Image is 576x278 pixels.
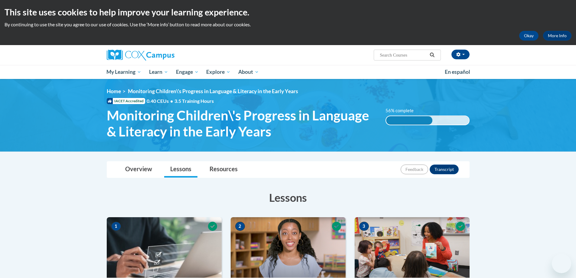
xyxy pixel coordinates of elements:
[107,107,377,139] span: Monitoring Children\'s Progress in Language & Literacy in the Early Years
[147,98,174,104] span: 0.40 CEUs
[238,68,259,76] span: About
[451,50,470,59] button: Account Settings
[202,65,234,79] a: Explore
[235,222,245,231] span: 2
[106,68,141,76] span: My Learning
[379,51,428,59] input: Search Courses
[107,50,222,61] a: Cox Campus
[103,65,145,79] a: My Learning
[111,222,121,231] span: 1
[355,217,470,278] img: Course Image
[359,222,369,231] span: 3
[445,69,470,75] span: En español
[107,190,470,205] h3: Lessons
[107,50,174,61] img: Cox Campus
[128,88,298,94] span: Monitoring Children\'s Progress in Language & Literacy in the Early Years
[170,98,173,104] span: •
[441,66,474,78] a: En español
[172,65,203,79] a: Engage
[145,65,172,79] a: Learn
[176,68,199,76] span: Engage
[386,107,420,114] label: 56% complete
[231,217,346,278] img: Course Image
[107,98,145,104] span: IACET Accredited
[119,162,158,178] a: Overview
[543,31,571,41] a: More Info
[430,165,459,174] button: Transcript
[5,6,571,18] h2: This site uses cookies to help improve your learning experience.
[98,65,479,79] div: Main menu
[519,31,539,41] button: Okay
[401,165,428,174] button: Feedback
[174,98,214,104] span: 3.5 Training Hours
[428,51,437,59] button: Search
[164,162,197,178] a: Lessons
[107,217,222,278] img: Course Image
[234,65,263,79] a: About
[386,116,432,125] div: 56% complete
[149,68,168,76] span: Learn
[5,21,571,28] p: By continuing to use the site you agree to our use of cookies. Use the ‘More info’ button to read...
[203,162,244,178] a: Resources
[107,88,121,94] a: Home
[552,254,571,273] iframe: Button to launch messaging window
[206,68,230,76] span: Explore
